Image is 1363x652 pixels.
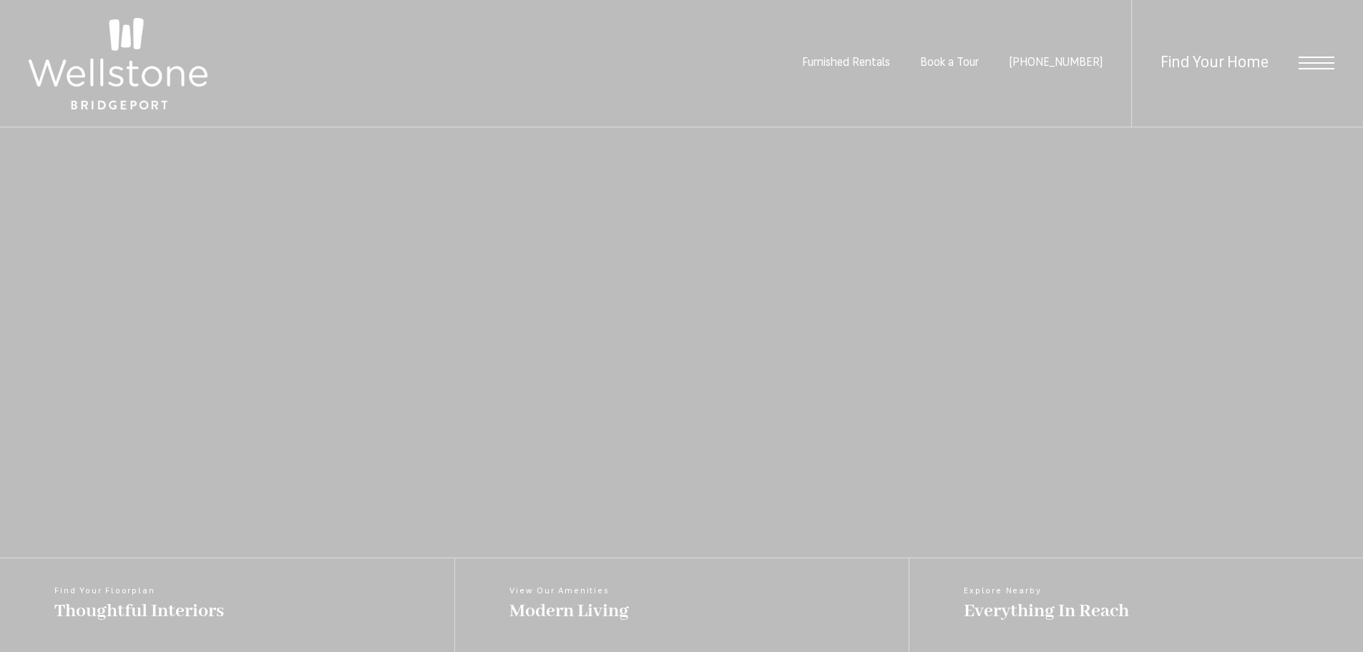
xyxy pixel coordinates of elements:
img: Wellstone [29,18,207,110]
a: Book a Tour [920,57,979,69]
a: Explore Nearby [909,558,1363,652]
span: Find Your Floorplan [54,587,224,595]
span: [PHONE_NUMBER] [1009,57,1103,69]
span: View Our Amenities [509,587,629,595]
a: View Our Amenities [454,558,909,652]
span: Modern Living [509,599,629,623]
button: Open Menu [1299,57,1334,69]
span: Thoughtful Interiors [54,599,224,623]
a: Find Your Home [1161,55,1269,72]
span: Everything In Reach [964,599,1129,623]
span: Explore Nearby [964,587,1129,595]
a: Furnished Rentals [802,57,890,69]
a: Call Us at (253) 642-8681 [1009,57,1103,69]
